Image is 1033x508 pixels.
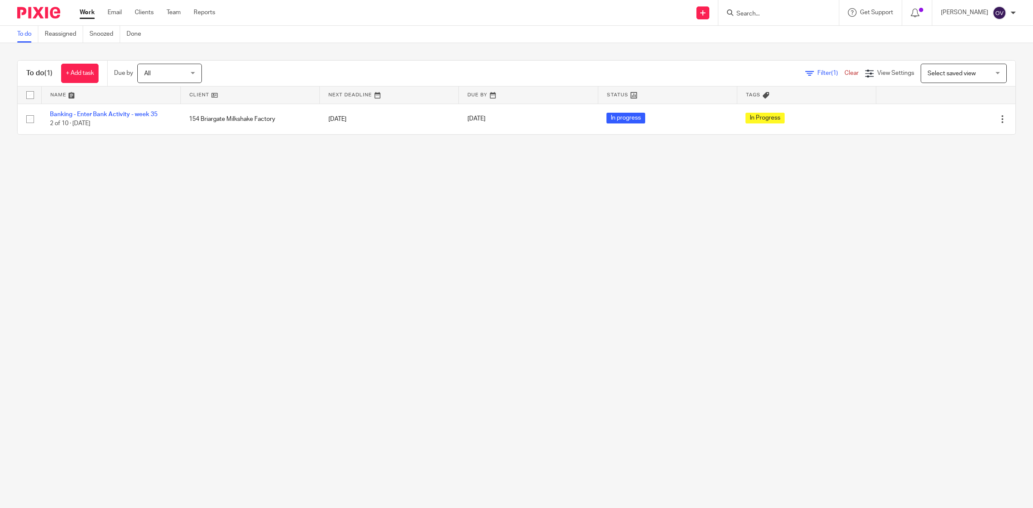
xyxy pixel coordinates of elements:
[993,6,1006,20] img: svg%3E
[928,71,976,77] span: Select saved view
[860,9,893,15] span: Get Support
[467,116,486,122] span: [DATE]
[941,8,988,17] p: [PERSON_NAME]
[17,7,60,18] img: Pixie
[167,8,181,17] a: Team
[194,8,215,17] a: Reports
[114,69,133,77] p: Due by
[606,113,645,123] span: In progress
[90,26,120,43] a: Snoozed
[831,70,838,76] span: (1)
[144,71,151,77] span: All
[746,92,761,97] span: Tags
[135,8,154,17] a: Clients
[50,120,90,126] span: 2 of 10 · [DATE]
[44,70,53,77] span: (1)
[61,64,99,83] a: + Add task
[80,8,95,17] a: Work
[45,26,83,43] a: Reassigned
[127,26,148,43] a: Done
[17,26,38,43] a: To do
[745,113,785,123] span: In Progress
[844,70,859,76] a: Clear
[108,8,122,17] a: Email
[736,10,813,18] input: Search
[26,69,53,78] h1: To do
[320,104,459,134] td: [DATE]
[50,111,158,117] a: Banking - Enter Bank Activity - week 35
[180,104,319,134] td: 154 Briargate Milkshake Factory
[877,70,914,76] span: View Settings
[817,70,844,76] span: Filter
